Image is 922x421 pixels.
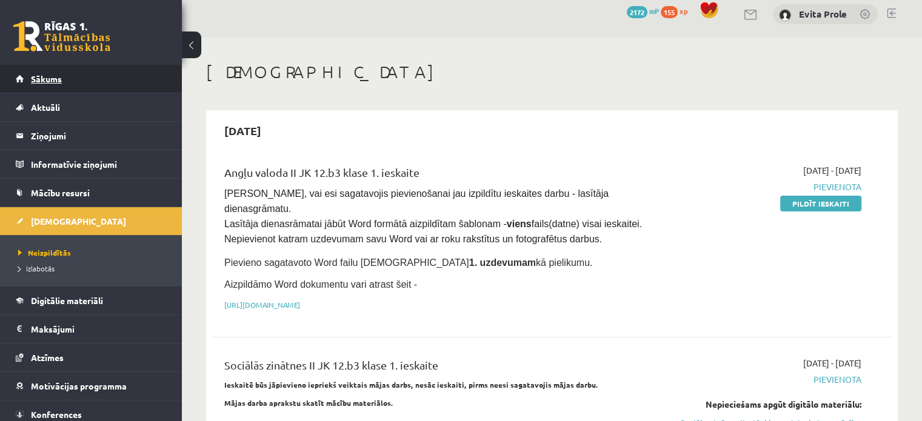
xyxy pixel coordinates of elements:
[661,398,861,411] div: Nepieciešams apgūt digitālo materiālu:
[31,409,82,420] span: Konferences
[627,6,659,16] a: 2172 mP
[780,196,861,211] a: Pildīt ieskaiti
[661,373,861,386] span: Pievienota
[661,6,678,18] span: 155
[224,188,644,244] span: [PERSON_NAME], vai esi sagatavojis pievienošanai jau izpildītu ieskaites darbu - lasītāja dienasg...
[206,62,898,82] h1: [DEMOGRAPHIC_DATA]
[18,248,71,257] span: Neizpildītās
[649,6,659,16] span: mP
[799,8,847,20] a: Evita Prole
[31,150,167,178] legend: Informatīvie ziņojumi
[31,352,64,363] span: Atzīmes
[31,122,167,150] legend: Ziņojumi
[803,164,861,177] span: [DATE] - [DATE]
[469,257,536,268] strong: 1. uzdevumam
[31,73,62,84] span: Sākums
[224,357,643,379] div: Sociālās zinātnes II JK 12.b3 klase 1. ieskaite
[31,295,103,306] span: Digitālie materiāli
[224,398,393,408] strong: Mājas darba aprakstu skatīt mācību materiālos.
[224,164,643,187] div: Angļu valoda II JK 12.b3 klase 1. ieskaite
[31,315,167,343] legend: Maksājumi
[224,380,598,390] strong: Ieskaitē būs jāpievieno iepriekš veiktais mājas darbs, nesāc ieskaiti, pirms neesi sagatavojis mā...
[507,219,532,229] strong: viens
[16,93,167,121] a: Aktuāli
[224,257,592,268] span: Pievieno sagatavoto Word failu [DEMOGRAPHIC_DATA] kā pielikumu.
[212,116,273,145] h2: [DATE]
[803,357,861,370] span: [DATE] - [DATE]
[16,122,167,150] a: Ziņojumi
[16,179,167,207] a: Mācību resursi
[779,9,791,21] img: Evita Prole
[680,6,687,16] span: xp
[31,102,60,113] span: Aktuāli
[18,263,170,274] a: Izlabotās
[16,372,167,400] a: Motivācijas programma
[224,300,300,310] a: [URL][DOMAIN_NAME]
[661,181,861,193] span: Pievienota
[18,247,170,258] a: Neizpildītās
[627,6,647,18] span: 2172
[31,216,126,227] span: [DEMOGRAPHIC_DATA]
[16,65,167,93] a: Sākums
[16,150,167,178] a: Informatīvie ziņojumi
[18,264,55,273] span: Izlabotās
[16,343,167,371] a: Atzīmes
[16,315,167,343] a: Maksājumi
[16,207,167,235] a: [DEMOGRAPHIC_DATA]
[13,21,110,51] a: Rīgas 1. Tālmācības vidusskola
[224,279,417,290] span: Aizpildāmo Word dokumentu vari atrast šeit -
[16,287,167,314] a: Digitālie materiāli
[31,187,90,198] span: Mācību resursi
[31,380,127,391] span: Motivācijas programma
[661,6,693,16] a: 155 xp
